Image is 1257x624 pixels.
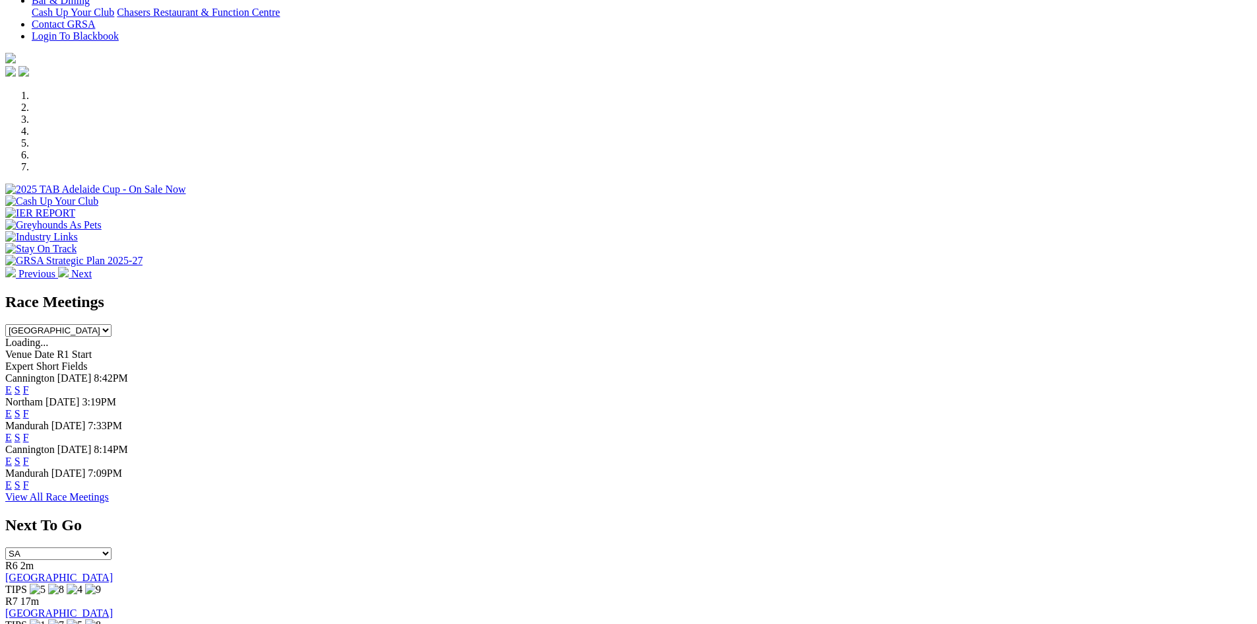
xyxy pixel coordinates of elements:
a: Cash Up Your Club [32,7,114,18]
img: Cash Up Your Club [5,195,98,207]
span: Mandurah [5,468,49,479]
span: Loading... [5,337,48,348]
span: 17m [20,596,39,607]
img: 4 [67,584,82,596]
div: Bar & Dining [32,7,1252,18]
span: TIPS [5,584,27,595]
a: E [5,408,12,419]
img: chevron-left-pager-white.svg [5,267,16,277]
a: F [23,456,29,467]
span: [DATE] [51,420,86,431]
img: Industry Links [5,231,78,243]
a: E [5,432,12,443]
img: 2025 TAB Adelaide Cup - On Sale Now [5,184,186,195]
a: Login To Blackbook [32,30,119,42]
a: S [15,408,20,419]
span: Short [36,361,59,372]
span: R6 [5,560,18,571]
a: F [23,384,29,396]
a: F [23,479,29,491]
img: facebook.svg [5,66,16,77]
a: E [5,384,12,396]
img: Stay On Track [5,243,77,255]
a: Contact GRSA [32,18,95,30]
a: E [5,479,12,491]
span: [DATE] [46,396,80,407]
span: [DATE] [57,444,92,455]
img: 5 [30,584,46,596]
a: View All Race Meetings [5,491,109,503]
img: Greyhounds As Pets [5,219,102,231]
span: 3:19PM [82,396,116,407]
span: 2m [20,560,34,571]
span: Northam [5,396,43,407]
span: Expert [5,361,34,372]
a: S [15,479,20,491]
img: GRSA Strategic Plan 2025-27 [5,255,143,267]
span: Next [71,268,92,279]
span: [DATE] [57,372,92,384]
span: Date [34,349,54,360]
span: Mandurah [5,420,49,431]
a: F [23,432,29,443]
img: IER REPORT [5,207,75,219]
span: Previous [18,268,55,279]
img: logo-grsa-white.png [5,53,16,63]
a: S [15,456,20,467]
a: [GEOGRAPHIC_DATA] [5,572,113,583]
a: Previous [5,268,58,279]
span: 8:14PM [94,444,128,455]
a: S [15,432,20,443]
span: 7:33PM [88,420,122,431]
a: Chasers Restaurant & Function Centre [117,7,280,18]
span: Cannington [5,444,55,455]
a: F [23,408,29,419]
h2: Race Meetings [5,293,1252,311]
img: chevron-right-pager-white.svg [58,267,69,277]
a: S [15,384,20,396]
span: R1 Start [57,349,92,360]
span: Fields [61,361,87,372]
h2: Next To Go [5,516,1252,534]
img: 8 [48,584,64,596]
span: 7:09PM [88,468,122,479]
span: 8:42PM [94,372,128,384]
a: [GEOGRAPHIC_DATA] [5,607,113,619]
a: Next [58,268,92,279]
span: Venue [5,349,32,360]
span: Cannington [5,372,55,384]
img: 9 [85,584,101,596]
span: [DATE] [51,468,86,479]
img: twitter.svg [18,66,29,77]
a: E [5,456,12,467]
span: R7 [5,596,18,607]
